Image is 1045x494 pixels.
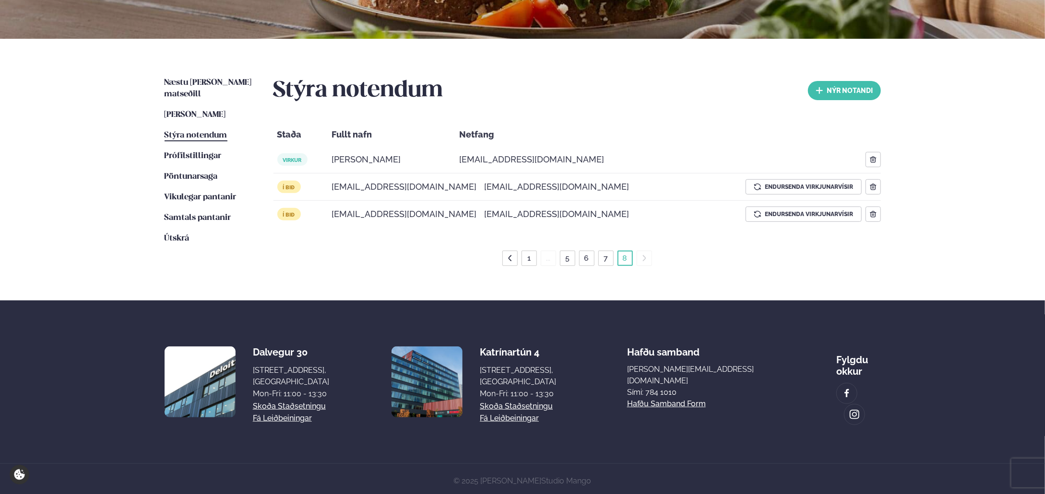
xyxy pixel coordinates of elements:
[165,234,190,242] span: Útskrá
[277,208,301,220] span: í bið
[621,251,629,266] a: 8
[837,383,857,403] a: image alt
[485,181,629,193] span: [EMAIL_ADDRESS][DOMAIN_NAME]
[165,111,226,119] span: [PERSON_NAME]
[253,413,312,424] a: Fá leiðbeiningar
[165,192,237,203] a: Vikulegar pantanir
[765,183,854,191] span: Endursenda virkjunarvísir
[808,81,881,100] button: nýr Notandi
[525,251,533,266] a: 1
[480,388,556,400] div: Mon-Fri: 11:00 - 13:30
[392,346,463,417] img: image alt
[253,388,329,400] div: Mon-Fri: 11:00 - 13:30
[454,476,592,485] span: © 2025 [PERSON_NAME]
[273,77,443,104] h2: Stýra notendum
[253,346,329,358] div: Dalvegur 30
[542,476,592,485] a: Studio Mango
[563,251,571,266] a: 5
[165,79,252,98] span: Næstu [PERSON_NAME] matseðill
[273,123,328,146] div: Staða
[627,398,706,410] a: Hafðu samband form
[844,404,865,425] a: image alt
[165,212,231,224] a: Samtals pantanir
[627,339,700,358] span: Hafðu samband
[480,401,553,412] a: Skoða staðsetningu
[165,77,254,100] a: Næstu [PERSON_NAME] matseðill
[480,346,556,358] div: Katrínartún 4
[165,152,222,160] span: Prófílstillingar
[277,181,301,193] span: í bið
[765,210,854,218] span: Endursenda virkjunarvísir
[165,193,237,201] span: Vikulegar pantanir
[165,109,226,121] a: [PERSON_NAME]
[627,387,766,398] p: Sími: 784 1010
[165,233,190,244] a: Útskrá
[480,365,556,388] div: [STREET_ADDRESS], [GEOGRAPHIC_DATA]
[456,123,619,146] div: Netfang
[332,181,477,193] span: [EMAIL_ADDRESS][DOMAIN_NAME]
[849,409,860,420] img: image alt
[165,346,236,417] img: image alt
[746,207,862,222] button: Endursenda virkjunarvísir
[746,179,862,195] button: Endursenda virkjunarvísir
[165,172,218,181] span: Pöntunarsaga
[460,154,605,165] span: [EMAIL_ADDRESS][DOMAIN_NAME]
[253,365,329,388] div: [STREET_ADDRESS], [GEOGRAPHIC_DATA]
[480,413,539,424] a: Fá leiðbeiningar
[485,208,629,220] span: [EMAIL_ADDRESS][DOMAIN_NAME]
[165,150,222,162] a: Prófílstillingar
[627,364,766,387] a: [PERSON_NAME][EMAIL_ADDRESS][DOMAIN_NAME]
[165,171,218,183] a: Pöntunarsaga
[165,131,227,139] span: Stýra notendum
[328,123,456,146] div: Fullt nafn
[277,153,308,166] span: virkur
[842,388,852,399] img: image alt
[165,130,227,141] a: Stýra notendum
[165,214,231,222] span: Samtals pantanir
[582,251,591,266] a: 6
[602,251,610,266] a: 7
[10,465,29,484] a: Cookie settings
[253,401,326,412] a: Skoða staðsetningu
[332,208,477,220] span: [EMAIL_ADDRESS][DOMAIN_NAME]
[332,154,401,165] span: [PERSON_NAME]
[836,346,880,377] div: Fylgdu okkur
